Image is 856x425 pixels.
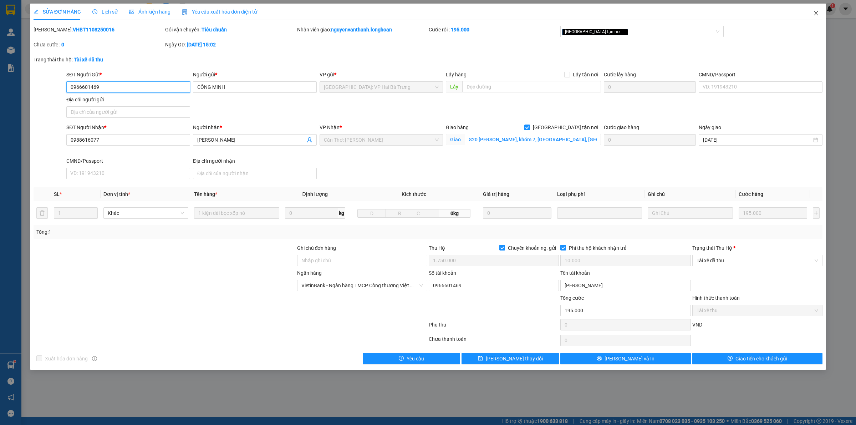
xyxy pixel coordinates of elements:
[357,209,386,218] input: D
[165,41,295,49] div: Ngày GD:
[462,81,601,92] input: Dọc đường
[604,134,696,146] input: Cước giao hàng
[648,207,733,219] input: Ghi Chú
[407,355,424,363] span: Yêu cầu
[193,123,317,131] div: Người nhận
[320,125,340,130] span: VP Nhận
[486,355,543,363] span: [PERSON_NAME] thay đổi
[692,295,740,301] label: Hình thức thanh toán
[429,270,456,276] label: Số tài khoản
[34,26,164,34] div: [PERSON_NAME]:
[47,3,141,13] strong: PHIẾU DÁN LÊN HÀNG
[554,187,645,201] th: Loại phụ phí
[66,157,190,165] div: CMND/Passport
[302,191,328,197] span: Định lượng
[739,207,807,219] input: 0
[297,255,427,266] input: Ghi chú đơn hàng
[451,27,469,32] b: 195.000
[465,134,601,145] input: Giao tận nơi
[597,356,602,361] span: printer
[428,335,560,348] div: Chưa thanh toán
[92,9,118,15] span: Lịch sử
[604,72,636,77] label: Cước lấy hàng
[324,135,439,145] span: Cần Thơ: Kho Ninh Kiều
[193,71,317,79] div: Người gửi
[446,134,465,145] span: Giao
[338,207,345,219] span: kg
[604,125,639,130] label: Cước giao hàng
[187,42,216,47] b: [DATE] 15:02
[42,355,91,363] span: Xuất hóa đơn hàng
[399,356,404,361] span: exclamation-circle
[66,106,190,118] input: Địa chỉ của người gửi
[297,245,336,251] label: Ghi chú đơn hàng
[108,208,184,218] span: Khác
[446,72,467,77] span: Lấy hàng
[622,30,625,34] span: close
[34,56,197,64] div: Trạng thái thu hộ:
[429,26,559,34] div: Cước rồi :
[446,125,469,130] span: Giao hàng
[699,125,721,130] label: Ngày giao
[692,322,702,328] span: VND
[462,353,559,364] button: save[PERSON_NAME] thay đổi
[324,82,439,92] span: Hà Nội: VP Hai Bà Trưng
[739,191,763,197] span: Cước hàng
[182,9,188,15] img: icon
[530,123,601,131] span: [GEOGRAPHIC_DATA] tận nơi
[813,10,819,16] span: close
[61,42,64,47] b: 0
[66,123,190,131] div: SĐT Người Nhận
[297,26,427,34] div: Nhân viên giao:
[505,244,559,252] span: Chuyển khoản ng. gửi
[194,191,217,197] span: Tên hàng
[429,245,445,251] span: Thu Hộ
[703,136,812,144] input: Ngày giao
[193,168,317,179] input: Địa chỉ của người nhận
[20,15,38,21] strong: CSKH:
[129,9,134,14] span: picture
[34,41,164,49] div: Chưa cước :
[386,209,414,218] input: R
[129,9,170,15] span: Ảnh kiện hàng
[34,9,81,15] span: SỬA ĐƠN HÀNG
[560,270,590,276] label: Tên tài khoản
[66,96,190,103] div: Địa chỉ người gửi
[182,9,257,15] span: Yêu cầu xuất hóa đơn điện tử
[446,81,462,92] span: Lấy
[699,71,822,79] div: CMND/Passport
[728,356,733,361] span: dollar
[165,26,295,34] div: Gói vận chuyển:
[735,355,787,363] span: Giao tiền cho khách gửi
[483,207,551,219] input: 0
[692,244,822,252] div: Trạng thái Thu Hộ
[570,71,601,79] span: Lấy tận nơi
[66,71,190,79] div: SĐT Người Gửi
[604,81,696,93] input: Cước lấy hàng
[478,356,483,361] span: save
[560,353,691,364] button: printer[PERSON_NAME] và In
[202,27,227,32] b: Tiêu chuẩn
[103,191,130,197] span: Đơn vị tính
[3,15,54,28] span: [PHONE_NUMBER]
[92,9,97,14] span: clock-circle
[439,209,470,218] span: 0kg
[3,38,109,48] span: Mã đơn: VHBT1408250035
[301,280,423,291] span: VietinBank - Ngân hàng TMCP Công thương Việt Nam
[605,355,654,363] span: [PERSON_NAME] và In
[414,209,439,218] input: C
[54,191,60,197] span: SL
[331,27,392,32] b: nguyenvanthanh.longhoan
[194,207,279,219] input: VD: Bàn, Ghế
[560,280,691,291] input: Tên tài khoản
[428,321,560,333] div: Phụ thu
[92,356,97,361] span: info-circle
[307,137,312,143] span: user-add
[697,255,818,266] span: Tài xế đã thu
[74,57,103,62] b: Tài xế đã thu
[34,9,39,14] span: edit
[562,29,628,35] span: [GEOGRAPHIC_DATA] tận nơi
[806,4,826,24] button: Close
[320,71,443,79] div: VP gửi
[483,191,509,197] span: Giá trị hàng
